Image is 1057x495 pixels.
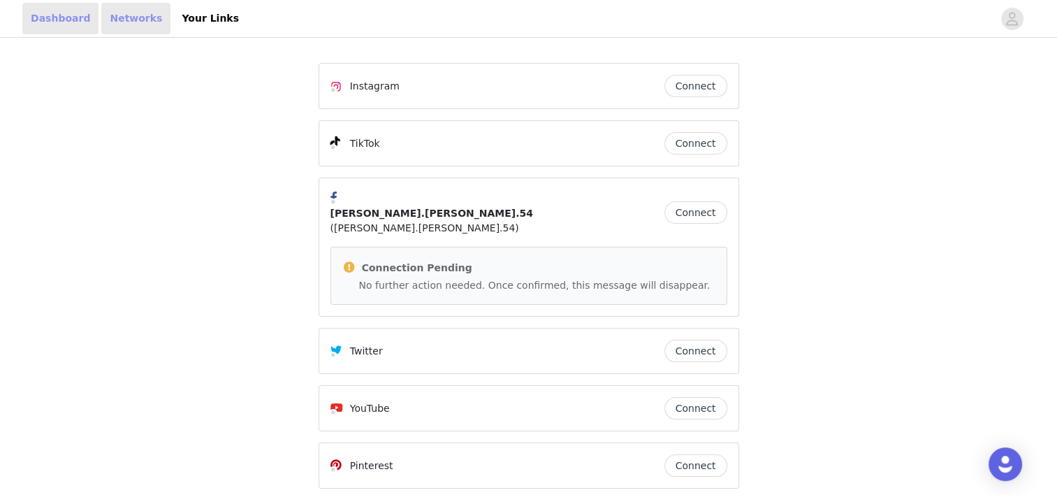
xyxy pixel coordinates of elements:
p: Instagram [350,79,400,94]
span: ([PERSON_NAME].[PERSON_NAME].54) [330,221,519,236]
button: Connect [664,340,727,362]
button: Connect [664,454,727,477]
a: Networks [101,3,170,34]
span: Connection Pending [362,262,472,273]
button: Connect [664,397,727,419]
span: [PERSON_NAME].[PERSON_NAME].54 [330,206,533,221]
button: Connect [664,132,727,155]
a: Dashboard [22,3,99,34]
p: No further action needed. Once confirmed, this message will disappear. [359,278,715,293]
a: Your Links [173,3,247,34]
img: Instagram Icon [330,81,342,92]
p: Pinterest [350,459,393,473]
button: Connect [664,75,727,97]
div: avatar [1005,8,1019,30]
p: Twitter [350,344,383,359]
button: Connect [664,201,727,224]
div: Open Intercom Messenger [989,447,1022,481]
p: TikTok [350,136,380,151]
p: YouTube [350,401,390,416]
